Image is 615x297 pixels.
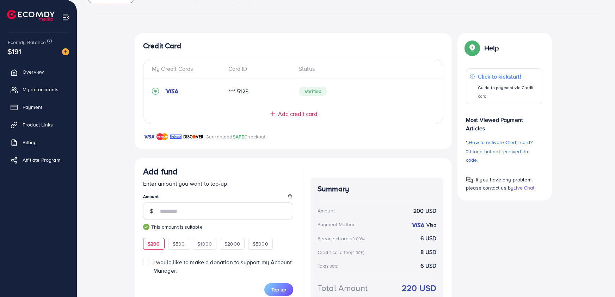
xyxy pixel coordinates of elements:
strong: 220 USD [402,282,436,294]
img: image [62,48,69,55]
p: 2. [466,147,542,164]
a: Overview [5,65,72,79]
img: menu [62,13,70,21]
div: Amount [318,207,335,214]
p: Guaranteed Checkout [205,132,266,141]
span: My ad accounts [23,86,59,93]
img: credit [165,88,179,94]
small: (4.00%) [351,250,364,255]
div: Service charge [318,235,367,242]
div: Credit card fee [318,249,367,256]
strong: 200 USD [413,207,436,215]
span: I would like to make a donation to support my Account Manager. [153,258,292,274]
small: (3.00%) [351,236,365,242]
svg: record circle [152,88,159,95]
span: Overview [23,68,44,75]
p: Most Viewed Payment Articles [466,110,542,132]
img: brand [170,132,182,141]
div: Tax [318,262,341,270]
a: My ad accounts [5,82,72,97]
img: brand [183,132,204,141]
span: Payment [23,104,42,111]
div: My Credit Cards [152,65,223,73]
span: I tried but not received the code. [466,148,530,163]
span: If you have any problem, please contact us by [466,176,533,191]
a: Affiliate Program [5,153,72,167]
span: Top up [271,286,286,293]
p: 1. [466,138,542,147]
a: Billing [5,135,72,149]
strong: Visa [426,221,436,228]
span: How to activate Credit card? [469,139,532,146]
span: $200 [148,240,160,247]
span: Verified [299,87,327,96]
strong: 6 USD [420,234,436,242]
span: Add credit card [278,110,317,118]
span: Ecomdy Balance [8,39,46,46]
span: Live Chat [513,184,534,191]
div: Status [293,65,435,73]
span: $2000 [225,240,240,247]
strong: 8 USD [420,248,436,256]
img: Popup guide [466,177,473,184]
iframe: Chat [585,265,610,292]
p: Click to kickstart! [478,72,538,81]
span: Billing [23,139,37,146]
span: $191 [8,46,21,56]
h4: Credit Card [143,42,443,50]
strong: 6 USD [420,262,436,270]
img: logo [7,10,55,21]
span: SAFE [233,133,245,140]
h4: Summary [318,185,436,193]
span: Affiliate Program [23,156,60,163]
div: Payment Method [318,221,356,228]
button: Top up [264,283,293,296]
span: $5000 [253,240,268,247]
p: Enter amount you want to top-up [143,179,293,188]
a: Payment [5,100,72,114]
span: $500 [173,240,185,247]
span: Product Links [23,121,53,128]
img: brand [143,132,155,141]
img: Popup guide [466,42,479,54]
small: (3.00%) [325,264,338,269]
legend: Amount [143,193,293,202]
p: Guide to payment via Credit card [478,83,538,100]
div: Card ID [223,65,294,73]
p: Help [484,44,499,52]
span: $1000 [197,240,212,247]
div: Total Amount [318,282,368,294]
img: brand [156,132,168,141]
img: guide [143,224,149,230]
small: This amount is suitable [143,223,293,230]
h3: Add fund [143,166,178,177]
a: Product Links [5,118,72,132]
img: credit [411,222,425,228]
